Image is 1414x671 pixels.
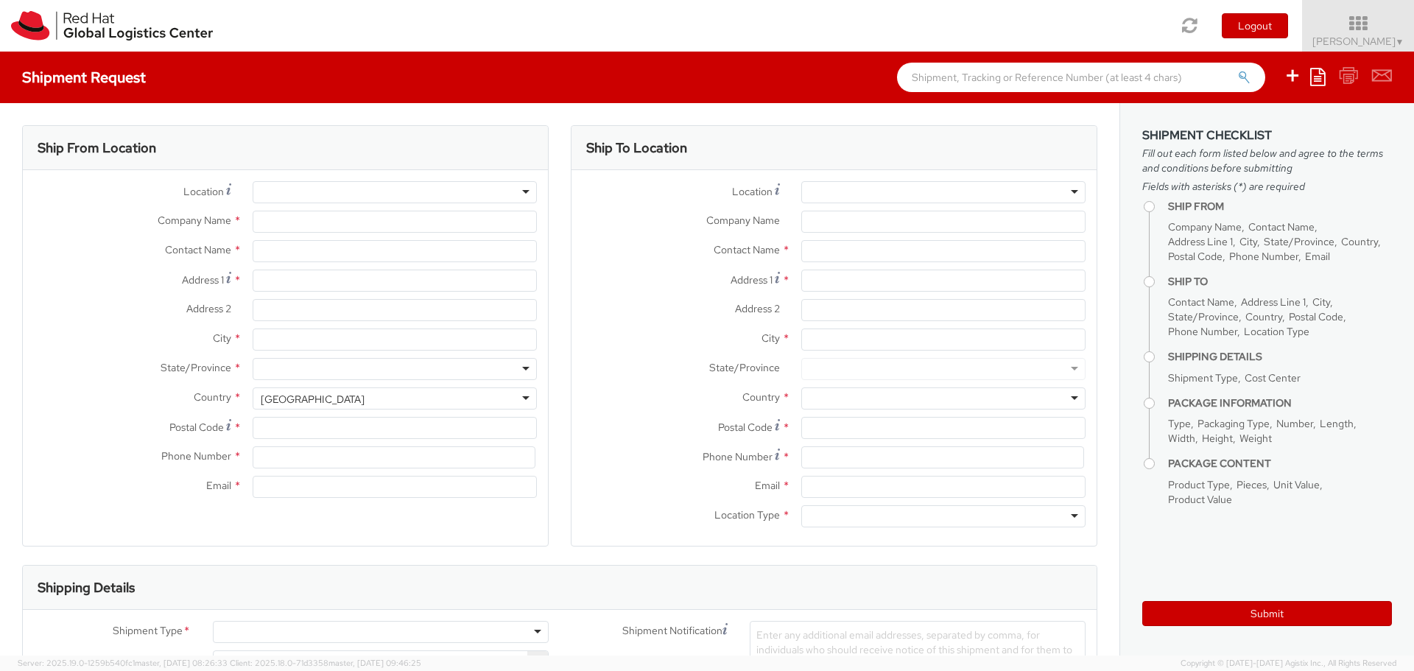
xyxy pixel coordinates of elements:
span: Email [206,479,231,492]
span: Country [1341,235,1378,248]
span: City [1312,295,1330,309]
span: Pieces [1237,478,1267,491]
span: Shipment Type [1168,371,1238,384]
span: Phone Number [1168,325,1237,338]
span: Shipment Type [113,623,183,640]
img: rh-logistics-00dfa346123c4ec078e1.svg [11,11,213,41]
span: Postal Code [1168,250,1223,263]
h3: Ship To Location [586,141,687,155]
span: State/Province [1264,235,1334,248]
span: Location Type [714,508,780,521]
span: State/Province [709,361,780,374]
span: Address 1 [182,273,224,287]
span: Company Name [158,214,231,227]
span: Contact Name [165,243,231,256]
button: Logout [1222,13,1288,38]
span: State/Province [161,361,231,374]
span: master, [DATE] 09:46:25 [328,658,421,668]
h4: Package Information [1168,398,1392,409]
span: Address Line 1 [1241,295,1306,309]
span: Phone Number [161,449,231,463]
div: [GEOGRAPHIC_DATA] [261,392,365,407]
span: [PERSON_NAME] [1312,35,1404,48]
span: Email [755,479,780,492]
span: Fields with asterisks (*) are required [1142,179,1392,194]
h4: Package Content [1168,458,1392,469]
span: master, [DATE] 08:26:33 [135,658,228,668]
span: Address 1 [731,273,773,287]
span: Width [1168,432,1195,445]
span: City [213,331,231,345]
span: Cost Center [1245,371,1301,384]
span: Email [1305,250,1330,263]
span: Unit Value [1273,478,1320,491]
span: Copyright © [DATE]-[DATE] Agistix Inc., All Rights Reserved [1181,658,1396,670]
span: Company Name [706,214,780,227]
span: Height [1202,432,1233,445]
span: Country [194,390,231,404]
span: Postal Code [718,421,773,434]
span: Server: 2025.19.0-1259b540fc1 [18,658,228,668]
span: Country [1245,310,1282,323]
input: Shipment, Tracking or Reference Number (at least 4 chars) [897,63,1265,92]
span: Phone Number [1229,250,1298,263]
span: Cost Center [127,653,183,670]
h4: Ship From [1168,201,1392,212]
span: Type [1168,417,1191,430]
span: Location [183,185,224,198]
span: Fill out each form listed below and agree to the terms and conditions before submitting [1142,146,1392,175]
span: Address 2 [735,302,780,315]
h4: Ship To [1168,276,1392,287]
span: Address 2 [186,302,231,315]
span: Contact Name [714,243,780,256]
span: State/Province [1168,310,1239,323]
button: Submit [1142,601,1392,626]
span: ▼ [1396,36,1404,48]
span: City [761,331,780,345]
span: Contact Name [1248,220,1315,233]
span: Weight [1239,432,1272,445]
span: Address Line 1 [1168,235,1233,248]
span: Number [1276,417,1313,430]
h4: Shipment Request [22,69,146,85]
span: Postal Code [1289,310,1343,323]
h3: Ship From Location [38,141,156,155]
span: Company Name [1168,220,1242,233]
span: Packaging Type [1197,417,1270,430]
h4: Shipping Details [1168,351,1392,362]
span: Shipment Notification [622,623,722,639]
span: Location Type [1244,325,1309,338]
span: Client: 2025.18.0-71d3358 [230,658,421,668]
span: Contact Name [1168,295,1234,309]
span: City [1239,235,1257,248]
span: Product Value [1168,493,1232,506]
span: Phone Number [703,450,773,463]
span: Location [732,185,773,198]
span: Country [742,390,780,404]
span: Postal Code [169,421,224,434]
span: Product Type [1168,478,1230,491]
h3: Shipping Details [38,580,135,595]
h3: Shipment Checklist [1142,129,1392,142]
span: Length [1320,417,1354,430]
